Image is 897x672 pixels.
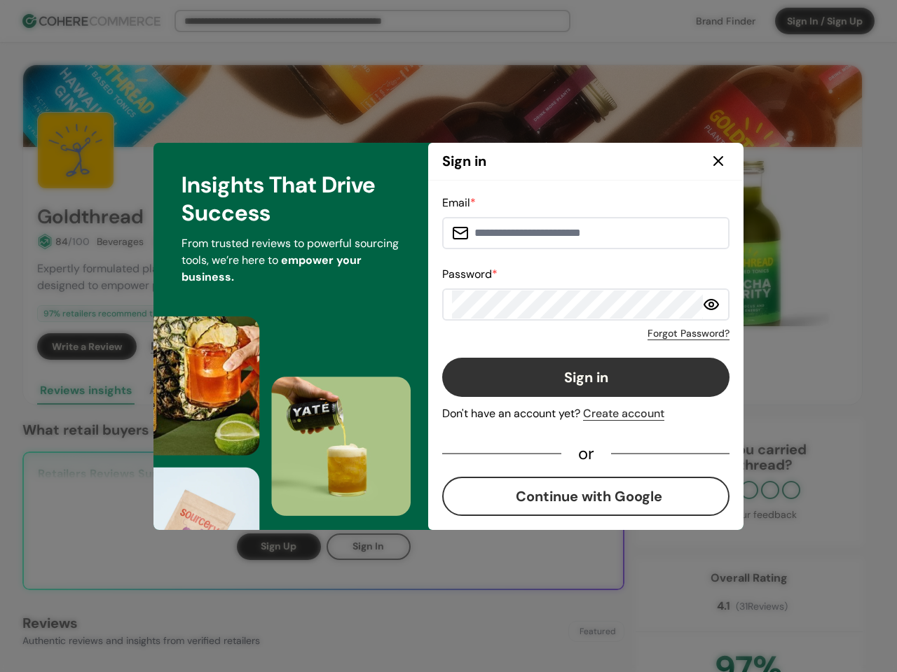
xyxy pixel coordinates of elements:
span: empower your business. [182,253,362,284]
p: From trusted reviews to powerful sourcing tools, we’re here to [182,235,400,286]
button: Continue with Google [442,477,730,516]
label: Email [442,195,476,210]
h2: Sign in [442,150,486,171]
button: Sign in [442,358,730,397]
div: Create account [583,405,664,422]
div: or [561,447,611,460]
a: Forgot Password? [648,326,730,341]
div: Don't have an account yet? [442,405,730,422]
label: Password [442,267,498,281]
h3: Insights That Drive Success [182,171,400,227]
